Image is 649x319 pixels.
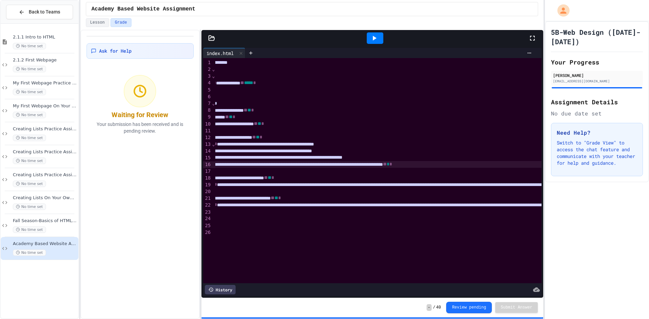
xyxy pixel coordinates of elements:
[203,94,212,100] div: 6
[203,134,212,141] div: 12
[205,285,236,294] div: History
[203,128,212,134] div: 11
[212,141,215,147] span: Fold line
[203,59,212,66] div: 1
[551,27,643,46] h1: 5B-Web Design ([DATE]-[DATE])
[551,57,643,67] h2: Your Progress
[6,5,73,19] button: Back to Teams
[436,305,441,310] span: 40
[13,249,46,256] span: No time set
[13,241,77,247] span: Academy Based Website Assignment
[203,202,212,209] div: 22
[553,72,641,78] div: [PERSON_NAME]
[92,5,195,13] span: Academy Based Website Assignment
[203,215,212,222] div: 24
[203,87,212,94] div: 5
[495,302,538,313] button: Submit Answer
[13,89,46,95] span: No time set
[501,305,532,310] span: Submit Answer
[553,79,641,84] div: [EMAIL_ADDRESS][DOMAIN_NAME]
[13,195,77,201] span: Creating Lists On Your Own Assignment
[557,139,637,166] p: Switch to "Grade View" to access the chat feature and communicate with your teacher for help and ...
[13,204,46,210] span: No time set
[111,18,131,27] button: Grade
[203,155,212,161] div: 15
[212,73,215,79] span: Fold line
[91,121,190,134] p: Your submission has been received and is pending review.
[557,129,637,137] h3: Need Help?
[13,80,77,86] span: My First Webpage Practice with Tags
[29,8,60,16] span: Back to Teams
[203,121,212,128] div: 10
[551,97,643,107] h2: Assignment Details
[212,101,215,106] span: Fold line
[203,148,212,155] div: 14
[203,209,212,216] div: 23
[203,100,212,107] div: 7
[203,182,212,188] div: 19
[13,103,77,109] span: My First Webpage On Your Own Assignment
[203,48,245,58] div: index.html
[203,188,212,195] div: 20
[203,161,212,168] div: 16
[13,218,77,224] span: Fall Season-Basics of HTML Web Page Assignment
[13,43,46,49] span: No time set
[212,67,215,72] span: Fold line
[203,114,212,121] div: 9
[13,112,46,118] span: No time set
[13,158,46,164] span: No time set
[13,149,77,155] span: Creating Lists Practice Assignment 2
[13,172,77,178] span: Creating Lists Practice Assignment 3
[13,227,46,233] span: No time set
[13,126,77,132] span: Creating Lists Practice Assignment 1
[203,175,212,182] div: 18
[13,135,46,141] span: No time set
[203,80,212,86] div: 4
[13,34,77,40] span: 2.1.1 Intro to HTML
[13,57,77,63] span: 2.1.2 First Webpage
[446,302,492,313] button: Review pending
[203,229,212,236] div: 26
[13,66,46,72] span: No time set
[203,168,212,175] div: 17
[203,107,212,114] div: 8
[203,195,212,202] div: 21
[203,66,212,73] div: 2
[203,73,212,80] div: 3
[112,110,168,119] div: Waiting for Review
[86,18,109,27] button: Lesson
[203,222,212,229] div: 25
[433,305,435,310] span: /
[203,50,237,57] div: index.html
[99,48,131,54] span: Ask for Help
[203,141,212,148] div: 13
[550,3,571,18] div: My Account
[13,181,46,187] span: No time set
[551,109,643,117] div: No due date set
[427,304,432,311] span: -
